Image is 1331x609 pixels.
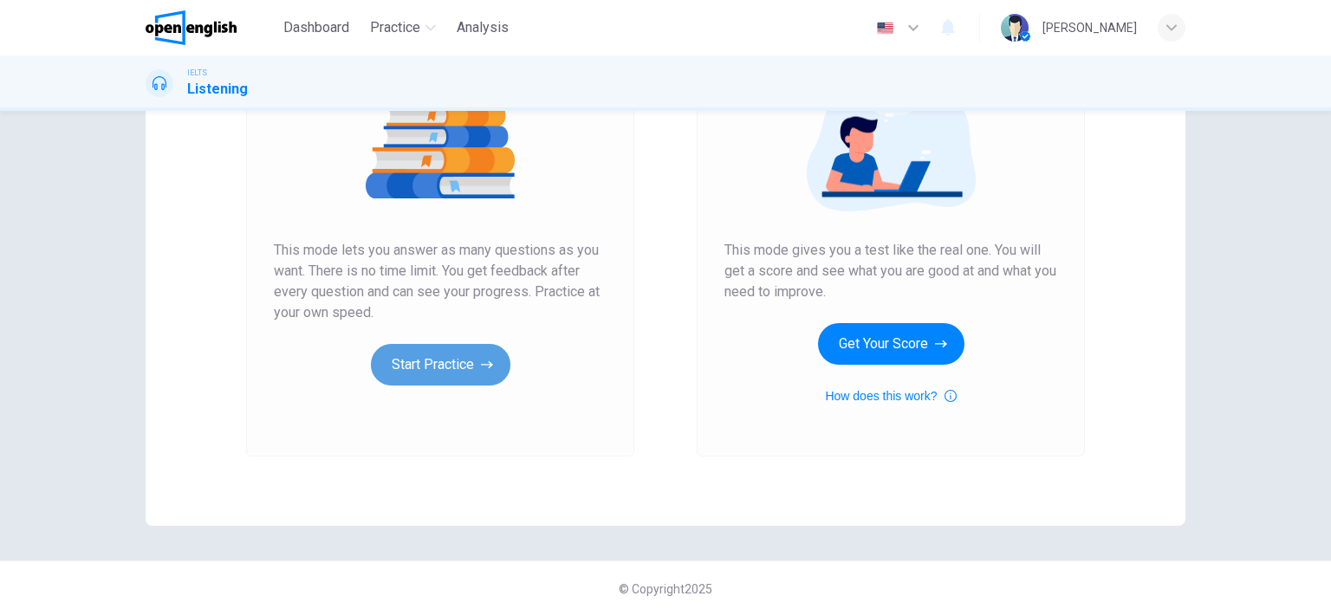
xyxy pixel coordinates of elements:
h1: Listening [187,79,248,100]
div: [PERSON_NAME] [1042,17,1137,38]
span: IELTS [187,67,207,79]
button: Practice [363,12,443,43]
button: Start Practice [371,344,510,385]
button: Dashboard [276,12,356,43]
button: Get Your Score [818,323,964,365]
img: Profile picture [1001,14,1029,42]
span: Dashboard [283,17,349,38]
button: Analysis [450,12,516,43]
span: Analysis [457,17,509,38]
img: en [874,22,896,35]
img: OpenEnglish logo [146,10,237,45]
span: This mode gives you a test like the real one. You will get a score and see what you are good at a... [724,240,1057,302]
button: How does this work? [825,385,956,406]
span: Practice [370,17,420,38]
a: OpenEnglish logo [146,10,276,45]
span: This mode lets you answer as many questions as you want. There is no time limit. You get feedback... [274,240,607,323]
span: © Copyright 2025 [619,582,712,596]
